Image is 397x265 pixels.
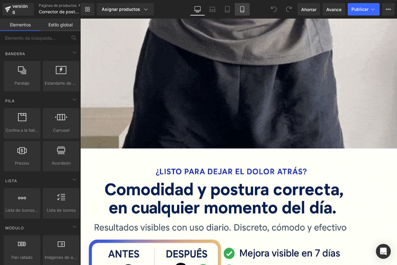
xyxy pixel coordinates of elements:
font: Elementos [10,22,31,27]
font: Estilo global [48,22,73,27]
font: Ahorrar [301,7,316,12]
font: Páginas de productos [39,3,77,8]
button: Deshacer [268,3,280,15]
font: Publicar [351,7,368,12]
a: Avance [323,3,345,15]
button: Más [382,3,395,15]
font: Avance [326,7,341,12]
font: Imágenes de antes y después [45,255,103,260]
font: Corrector de postura [39,9,82,14]
a: Tableta [220,3,235,15]
font: Lista de iconos [47,208,76,213]
font: Cortina a la italiana [6,128,42,133]
button: Rehacer [283,3,295,15]
font: Pan rallado [11,255,33,260]
font: Carrusel [53,128,69,133]
a: De oficina [190,3,205,15]
button: Publicar [348,3,380,15]
font: Acordeón [52,161,71,166]
font: Lista [5,179,17,183]
font: Bandera [5,51,25,56]
a: Computadora portátil [205,3,220,15]
font: Lista de iconos Hoz [6,208,43,213]
a: versión 6 [2,3,34,15]
font: Paralaje [15,81,29,86]
font: Módulo [5,226,24,230]
a: Móvil [235,3,250,15]
font: Pila [5,99,15,103]
a: Páginas de productos [39,3,91,8]
font: versión 6 [12,3,28,15]
font: Asignar productos [102,7,140,12]
font: Estandarte de héroe [45,81,84,86]
font: Precios [15,161,29,166]
div: Abrir Intercom Messenger [376,244,391,259]
a: Nueva Biblioteca [81,3,94,15]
